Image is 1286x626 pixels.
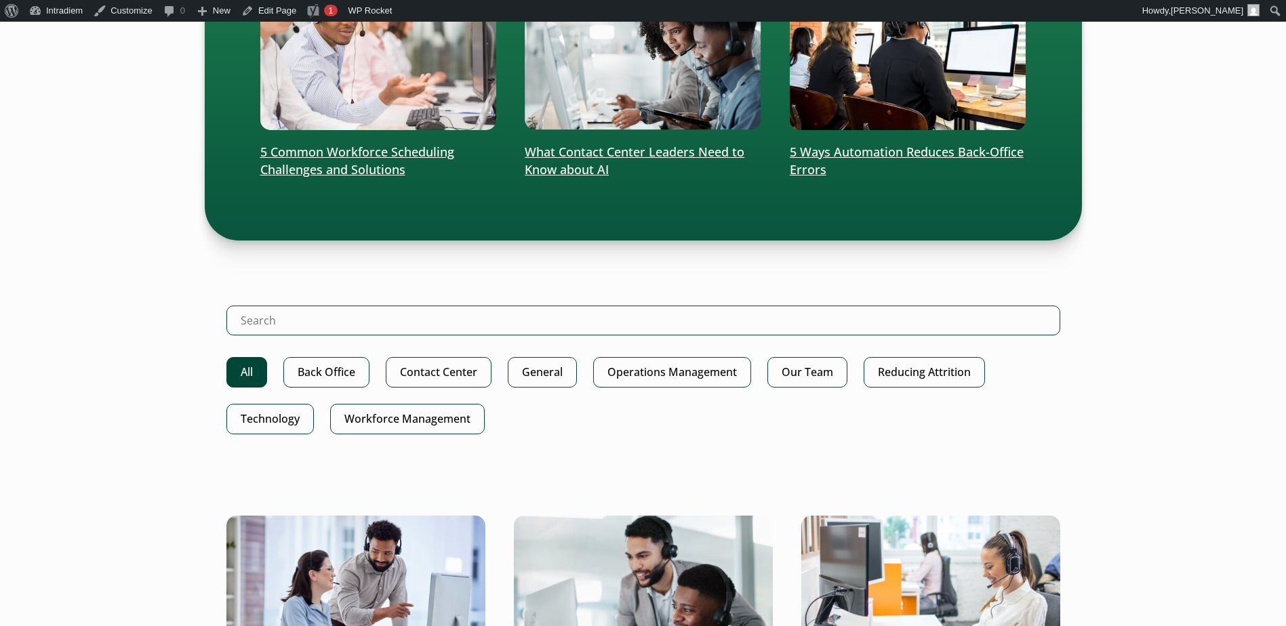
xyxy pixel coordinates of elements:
a: Workforce Management [330,404,485,434]
p: 5 Common Workforce Scheduling Challenges and Solutions [260,144,497,179]
input: Search [226,306,1060,335]
a: Reducing Attrition [864,357,985,388]
span: [PERSON_NAME] [1171,5,1243,16]
span: 1 [328,5,333,16]
a: Technology [226,404,314,434]
a: General [508,357,577,388]
p: What Contact Center Leaders Need to Know about AI [525,144,761,179]
form: Search Intradiem [226,306,1060,357]
p: 5 Ways Automation Reduces Back-Office Errors [790,144,1026,179]
a: Contact Center [386,357,491,388]
a: All [226,357,267,388]
a: Back Office [283,357,369,388]
a: Our Team [767,357,847,388]
a: Operations Management [593,357,751,388]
